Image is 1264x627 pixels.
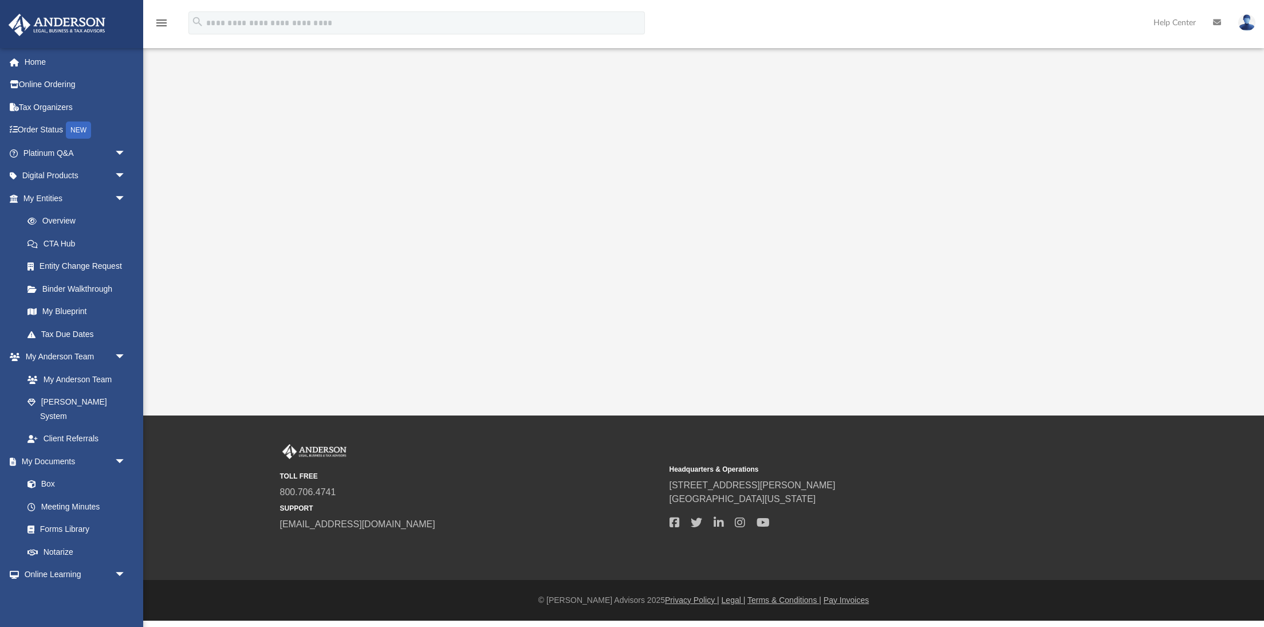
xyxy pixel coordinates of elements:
small: Headquarters & Operations [670,464,1051,475]
a: My Blueprint [16,300,137,323]
i: menu [155,16,168,30]
a: Online Ordering [8,73,143,96]
span: arrow_drop_down [115,164,137,188]
a: Entity Change Request [16,255,143,278]
small: TOLL FREE [280,471,661,481]
a: Terms & Conditions | [747,595,821,605]
a: Pay Invoices [824,595,869,605]
a: menu [155,22,168,30]
img: User Pic [1238,14,1255,31]
a: [STREET_ADDRESS][PERSON_NAME] [670,480,836,490]
a: Order StatusNEW [8,119,143,142]
a: My Anderson Team [16,368,132,391]
div: NEW [66,122,91,139]
a: Online Learningarrow_drop_down [8,563,137,586]
a: 800.706.4741 [280,487,336,497]
a: [EMAIL_ADDRESS][DOMAIN_NAME] [280,519,435,529]
div: © [PERSON_NAME] Advisors 2025 [143,594,1264,606]
a: Meeting Minutes [16,495,137,518]
a: My Documentsarrow_drop_down [8,450,137,473]
a: Privacy Policy | [665,595,719,605]
i: search [191,15,204,28]
span: arrow_drop_down [115,450,137,473]
a: [GEOGRAPHIC_DATA][US_STATE] [670,494,816,504]
a: [PERSON_NAME] System [16,391,137,428]
a: Forms Library [16,518,132,541]
span: arrow_drop_down [115,346,137,369]
a: Box [16,473,132,496]
a: My Entitiesarrow_drop_down [8,187,143,210]
small: SUPPORT [280,503,661,514]
a: My Anderson Teamarrow_drop_down [8,346,137,369]
a: Tax Organizers [8,96,143,119]
img: Anderson Advisors Platinum Portal [280,444,349,459]
a: Client Referrals [16,428,137,450]
a: Legal | [722,595,746,605]
a: Platinum Q&Aarrow_drop_down [8,142,143,164]
a: Overview [16,210,143,233]
a: Home [8,50,143,73]
a: Digital Productsarrow_drop_down [8,164,143,187]
span: arrow_drop_down [115,563,137,587]
span: arrow_drop_down [115,142,137,165]
span: arrow_drop_down [115,187,137,210]
a: CTA Hub [16,232,143,255]
a: Tax Due Dates [16,323,143,346]
a: Binder Walkthrough [16,277,143,300]
a: Courses [16,586,137,609]
a: Notarize [16,540,137,563]
img: Anderson Advisors Platinum Portal [5,14,109,36]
